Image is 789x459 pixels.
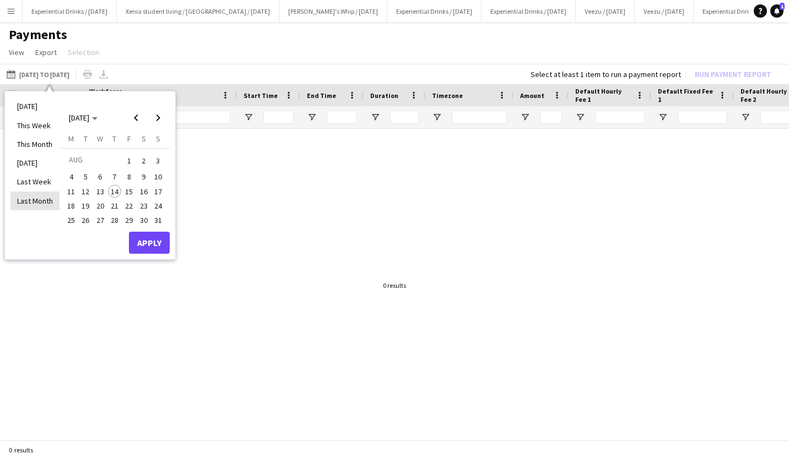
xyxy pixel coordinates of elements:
button: Open Filter Menu [741,112,750,122]
span: Workforce ID [89,87,129,103]
button: 08-08-2025 [122,170,136,184]
input: Amount Filter Input [540,111,562,124]
span: Timezone [432,91,463,100]
button: 06-08-2025 [93,170,107,184]
input: Start Time Filter Input [263,111,294,124]
button: 13-08-2025 [93,184,107,198]
li: This Week [10,116,60,135]
span: 4 [64,170,78,183]
button: Open Filter Menu [658,112,668,122]
span: 30 [137,214,150,227]
button: 27-08-2025 [93,213,107,227]
li: This Month [10,135,60,154]
button: 26-08-2025 [78,213,93,227]
span: Amount [520,91,544,100]
button: 02-08-2025 [136,152,150,170]
span: 27 [94,214,107,227]
button: Open Filter Menu [244,112,253,122]
button: Experiential Drinks / [DATE] [387,1,482,22]
span: 22 [122,199,136,212]
li: Last Week [10,172,60,191]
span: 10 [152,170,165,183]
button: 14-08-2025 [107,184,122,198]
div: 0 results [383,281,406,289]
span: F [127,134,131,144]
button: 25-08-2025 [64,213,78,227]
span: 15 [122,185,136,198]
span: Export [35,47,57,57]
span: T [84,134,88,144]
span: 21 [108,199,121,212]
span: S [142,134,146,144]
button: 11-08-2025 [64,184,78,198]
button: 22-08-2025 [122,199,136,213]
span: 9 [137,170,150,183]
button: 05-08-2025 [78,170,93,184]
span: T [112,134,116,144]
span: 17 [152,185,165,198]
button: Experiential Drinks / [DATE] [23,1,117,22]
a: View [4,45,29,59]
input: Default Fixed Fee 1 Filter Input [678,111,727,124]
button: Experiential Drinks / [DATE] [482,1,576,22]
input: Name Filter Input [175,111,230,124]
button: 28-08-2025 [107,213,122,227]
span: 13 [94,185,107,198]
div: Select at least 1 item to run a payment report [531,69,681,79]
li: Last Month [10,192,60,210]
button: 30-08-2025 [136,213,150,227]
span: M [68,134,74,144]
button: 12-08-2025 [78,184,93,198]
span: Default Fixed Fee 1 [658,87,714,103]
span: 8 [122,170,136,183]
button: 21-08-2025 [107,199,122,213]
button: 09-08-2025 [136,170,150,184]
button: 18-08-2025 [64,199,78,213]
a: 1 [770,4,783,18]
span: 6 [94,170,107,183]
span: 2 [137,153,150,168]
span: 25 [64,214,78,227]
span: 7 [108,170,121,183]
button: Open Filter Menu [370,112,380,122]
span: 28 [108,214,121,227]
button: 20-08-2025 [93,199,107,213]
button: 24-08-2025 [151,199,165,213]
button: 04-08-2025 [64,170,78,184]
span: 29 [122,214,136,227]
button: 19-08-2025 [78,199,93,213]
span: Default Hourly Fee 1 [575,87,631,103]
button: [DATE] to [DATE] [4,68,72,81]
span: 14 [108,185,121,198]
span: 26 [79,214,93,227]
span: 24 [152,199,165,212]
a: Export [31,45,61,59]
button: Next month [147,107,169,129]
button: 17-08-2025 [151,184,165,198]
button: Veezu / [DATE] [635,1,694,22]
span: 20 [94,199,107,212]
button: Apply [129,232,170,254]
span: 31 [152,214,165,227]
button: 15-08-2025 [122,184,136,198]
button: 16-08-2025 [136,184,150,198]
li: [DATE] [10,97,60,116]
button: Open Filter Menu [432,112,442,122]
span: 11 [64,185,78,198]
input: Timezone Filter Input [452,111,507,124]
span: S [156,134,160,144]
button: 29-08-2025 [122,213,136,227]
li: [DATE] [10,154,60,172]
span: View [9,47,24,57]
span: End Time [307,91,336,100]
input: Default Hourly Fee 1 Filter Input [595,111,645,124]
button: 10-08-2025 [151,170,165,184]
span: 1 [780,3,785,10]
span: 19 [79,199,93,212]
button: Xenia student living / [GEOGRAPHIC_DATA] / [DATE] [117,1,279,22]
span: Duration [370,91,398,100]
span: 18 [64,199,78,212]
button: 07-08-2025 [107,170,122,184]
button: Open Filter Menu [307,112,317,122]
input: Column with Header Selection [7,90,17,100]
